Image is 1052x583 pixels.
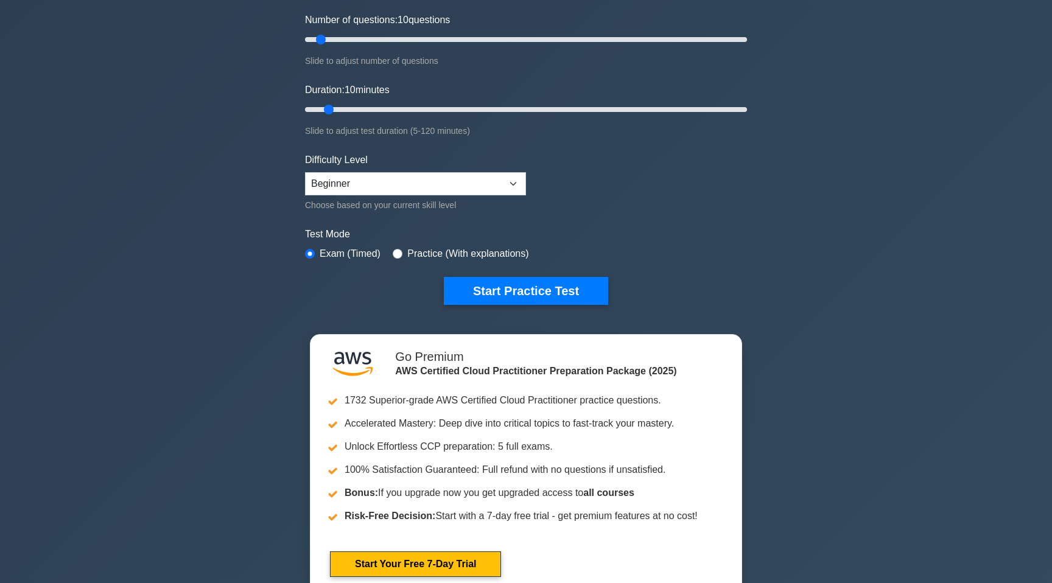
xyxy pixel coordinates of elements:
[305,124,747,138] div: Slide to adjust test duration (5-120 minutes)
[305,13,450,27] label: Number of questions: questions
[305,198,526,212] div: Choose based on your current skill level
[398,15,409,25] span: 10
[305,83,390,97] label: Duration: minutes
[407,246,528,261] label: Practice (With explanations)
[345,85,356,95] span: 10
[320,246,380,261] label: Exam (Timed)
[305,227,747,242] label: Test Mode
[330,551,501,577] a: Start Your Free 7-Day Trial
[444,277,608,305] button: Start Practice Test
[305,153,368,167] label: Difficulty Level
[305,54,747,68] div: Slide to adjust number of questions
